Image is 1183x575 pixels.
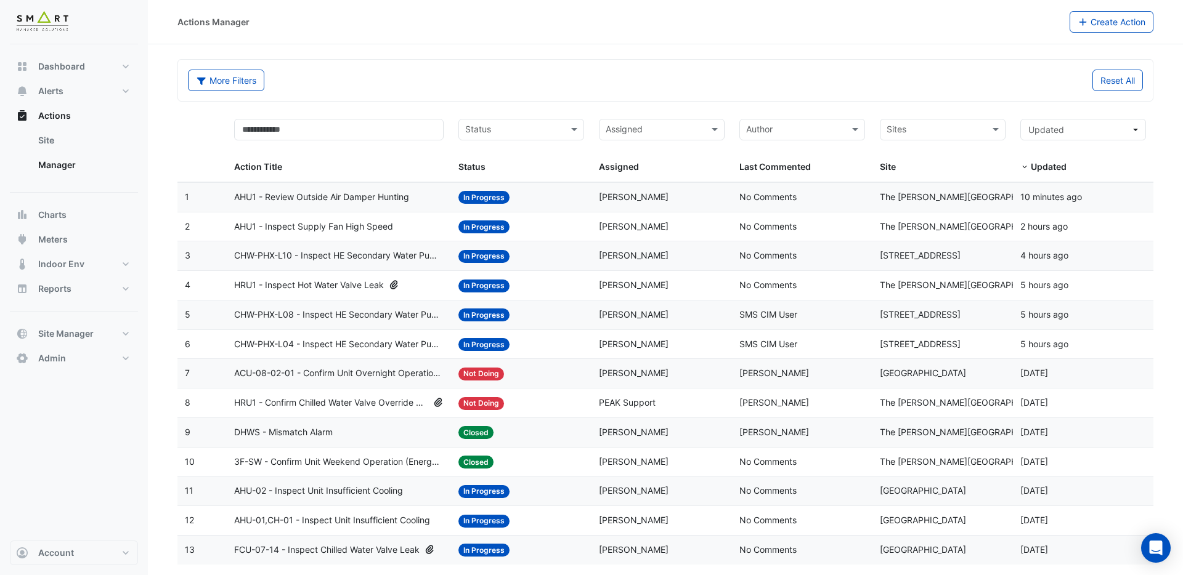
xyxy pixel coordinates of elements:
[739,191,797,202] span: No Comments
[234,278,384,292] span: HRU1 - Inspect Hot Water Valve Leak
[38,328,94,340] span: Site Manager
[739,456,797,467] span: No Comments
[458,338,510,351] span: In Progress
[38,85,63,97] span: Alerts
[1020,309,1068,320] span: 2025-10-06T09:27:09.212
[458,220,510,233] span: In Progress
[599,456,669,467] span: [PERSON_NAME]
[599,515,669,525] span: [PERSON_NAME]
[28,128,138,153] a: Site
[16,352,28,364] app-icon: Admin
[739,309,797,320] span: SMS CIM User
[1028,124,1064,135] span: Updated
[458,250,510,263] span: In Progress
[16,233,28,246] app-icon: Meters
[739,397,809,408] span: [PERSON_NAME]
[458,485,510,498] span: In Progress
[234,513,430,528] span: AHU-01,CH-01 - Inspect Unit Insufficient Cooling
[185,339,190,349] span: 6
[234,484,403,498] span: AHU-02 - Inspect Unit Insufficient Cooling
[458,161,486,172] span: Status
[599,485,669,496] span: [PERSON_NAME]
[38,233,68,246] span: Meters
[1020,250,1068,260] span: 2025-10-06T09:52:32.353
[458,397,504,410] span: Not Doing
[458,515,510,528] span: In Progress
[880,456,1054,467] span: The [PERSON_NAME][GEOGRAPHIC_DATA]
[1020,544,1048,555] span: 2025-08-12T15:18:30.929
[739,221,797,231] span: No Comments
[1020,368,1048,378] span: 2025-09-23T10:18:03.597
[1020,397,1048,408] span: 2025-09-23T03:02:15.963
[458,456,494,468] span: Closed
[10,346,138,371] button: Admin
[185,456,195,467] span: 10
[739,339,797,349] span: SMS CIM User
[599,161,639,172] span: Assigned
[739,161,811,172] span: Last Commented
[177,15,250,28] div: Actions Manager
[10,79,138,103] button: Alerts
[185,515,194,525] span: 12
[38,258,84,270] span: Indoor Env
[10,103,138,128] button: Actions
[10,541,138,565] button: Account
[880,309,961,320] span: [STREET_ADDRESS]
[599,397,656,408] span: PEAK Support
[458,368,504,380] span: Not Doing
[185,191,189,202] span: 1
[1020,191,1082,202] span: 2025-10-06T14:09:31.656
[234,220,393,234] span: AHU1 - Inspect Supply Fan High Speed
[1020,427,1048,437] span: 2025-09-22T16:01:05.940
[185,221,190,231] span: 2
[599,279,669,290] span: [PERSON_NAME]
[10,227,138,252] button: Meters
[1020,119,1146,140] button: Updated
[38,283,71,295] span: Reports
[880,397,1054,408] span: The [PERSON_NAME][GEOGRAPHIC_DATA]
[234,543,420,557] span: FCU-07-14 - Inspect Chilled Water Valve Leak
[880,544,966,555] span: [GEOGRAPHIC_DATA]
[739,515,797,525] span: No Comments
[739,279,797,290] span: No Comments
[185,309,190,320] span: 5
[28,153,138,177] a: Manager
[599,191,669,202] span: [PERSON_NAME]
[185,368,190,378] span: 7
[16,328,28,340] app-icon: Site Manager
[234,366,444,380] span: ACU-08-02-01 - Confirm Unit Overnight Operation (Energy Waste)
[458,279,510,292] span: In Progress
[16,60,28,73] app-icon: Dashboard
[1031,161,1067,172] span: Updated
[234,455,444,469] span: 3F-SW - Confirm Unit Weekend Operation (Energy Waste)
[16,258,28,270] app-icon: Indoor Env
[38,209,67,221] span: Charts
[599,368,669,378] span: [PERSON_NAME]
[880,339,961,349] span: [STREET_ADDRESS]
[38,352,66,364] span: Admin
[10,276,138,301] button: Reports
[234,161,282,172] span: Action Title
[880,427,1054,437] span: The [PERSON_NAME][GEOGRAPHIC_DATA]
[38,110,71,122] span: Actions
[10,128,138,182] div: Actions
[458,308,510,321] span: In Progress
[458,426,494,439] span: Closed
[38,547,74,559] span: Account
[880,250,961,260] span: [STREET_ADDRESS]
[38,60,85,73] span: Dashboard
[599,250,669,260] span: [PERSON_NAME]
[185,279,190,290] span: 4
[15,10,70,34] img: Company Logo
[458,544,510,557] span: In Progress
[234,249,444,263] span: CHW-PHX-L10 - Inspect HE Secondary Water Pump Override ON
[739,250,797,260] span: No Comments
[880,368,966,378] span: [GEOGRAPHIC_DATA]
[1020,485,1048,496] span: 2025-08-15T14:41:16.584
[1092,70,1143,91] button: Reset All
[16,209,28,221] app-icon: Charts
[739,485,797,496] span: No Comments
[1020,339,1068,349] span: 2025-10-06T09:26:35.621
[1020,456,1048,467] span: 2025-09-22T15:50:32.405
[10,54,138,79] button: Dashboard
